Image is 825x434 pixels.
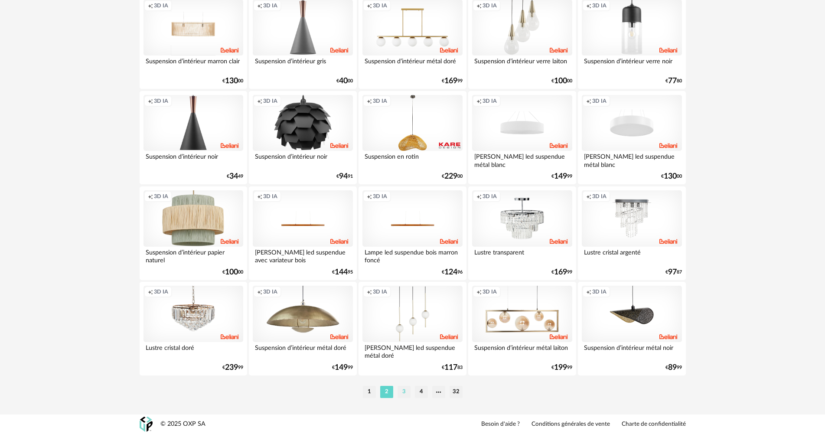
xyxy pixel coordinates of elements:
[335,365,348,371] span: 149
[582,151,682,168] div: [PERSON_NAME] led suspendue métal blanc
[578,282,685,375] a: Creation icon 3D IA Suspension d’intérieur métal noir €8999
[249,282,356,375] a: Creation icon 3D IA Suspension d’intérieur métal doré €14999
[263,98,277,104] span: 3D IA
[140,91,247,185] a: Creation icon 3D IA Suspension d’intérieur noir €3449
[551,78,572,84] div: € 00
[143,151,243,168] div: Suspension d’intérieur noir
[592,288,607,295] span: 3D IA
[359,91,466,185] a: Creation icon 3D IA Suspension en rotin €22900
[472,247,572,264] div: Lustre transparent
[472,342,572,359] div: Suspension d’intérieur métal laiton
[592,2,607,9] span: 3D IA
[586,193,591,200] span: Creation icon
[668,78,677,84] span: 77
[362,151,462,168] div: Suspension en rotin
[444,365,457,371] span: 117
[554,173,567,179] span: 149
[582,342,682,359] div: Suspension d’intérieur métal noir
[586,2,591,9] span: Creation icon
[143,247,243,264] div: Suspension d’intérieur papier naturel
[253,151,352,168] div: Suspension d’intérieur noir
[154,288,168,295] span: 3D IA
[483,2,497,9] span: 3D IA
[227,173,243,179] div: € 49
[339,78,348,84] span: 40
[225,365,238,371] span: 239
[664,173,677,179] span: 130
[335,269,348,275] span: 144
[367,2,372,9] span: Creation icon
[622,421,686,428] a: Charte de confidentialité
[229,173,238,179] span: 34
[373,98,387,104] span: 3D IA
[468,282,576,375] a: Creation icon 3D IA Suspension d’intérieur métal laiton €19999
[154,2,168,9] span: 3D IA
[483,193,497,200] span: 3D IA
[586,98,591,104] span: Creation icon
[444,173,457,179] span: 229
[222,365,243,371] div: € 99
[476,98,482,104] span: Creation icon
[373,2,387,9] span: 3D IA
[483,288,497,295] span: 3D IA
[586,288,591,295] span: Creation icon
[444,78,457,84] span: 169
[359,186,466,280] a: Creation icon 3D IA Lampe led suspendue bois marron foncé €12496
[442,78,463,84] div: € 99
[249,91,356,185] a: Creation icon 3D IA Suspension d’intérieur noir €9491
[336,78,353,84] div: € 00
[148,193,153,200] span: Creation icon
[253,247,352,264] div: [PERSON_NAME] led suspendue avec variateur bois [PERSON_NAME]
[450,386,463,398] li: 32
[442,365,463,371] div: € 83
[532,421,610,428] a: Conditions générales de vente
[668,269,677,275] span: 97
[592,98,607,104] span: 3D IA
[582,247,682,264] div: Lustre cristal argenté
[359,282,466,375] a: Creation icon 3D IA [PERSON_NAME] led suspendue métal doré €11783
[225,269,238,275] span: 100
[140,417,153,432] img: OXP
[253,342,352,359] div: Suspension d’intérieur métal doré
[263,288,277,295] span: 3D IA
[263,193,277,200] span: 3D IA
[554,269,567,275] span: 169
[468,186,576,280] a: Creation icon 3D IA Lustre transparent €16999
[551,365,572,371] div: € 99
[442,173,463,179] div: € 00
[476,288,482,295] span: Creation icon
[257,193,262,200] span: Creation icon
[442,269,463,275] div: € 96
[336,173,353,179] div: € 91
[373,193,387,200] span: 3D IA
[481,421,520,428] a: Besoin d'aide ?
[222,269,243,275] div: € 00
[154,193,168,200] span: 3D IA
[476,2,482,9] span: Creation icon
[257,98,262,104] span: Creation icon
[363,386,376,398] li: 1
[148,288,153,295] span: Creation icon
[367,288,372,295] span: Creation icon
[148,2,153,9] span: Creation icon
[554,78,567,84] span: 100
[476,193,482,200] span: Creation icon
[160,420,205,428] div: © 2025 OXP SA
[665,269,682,275] div: € 87
[225,78,238,84] span: 130
[154,98,168,104] span: 3D IA
[380,386,393,398] li: 2
[398,386,411,398] li: 3
[332,269,353,275] div: € 95
[665,78,682,84] div: € 80
[362,247,462,264] div: Lampe led suspendue bois marron foncé
[222,78,243,84] div: € 00
[661,173,682,179] div: € 00
[554,365,567,371] span: 199
[362,55,462,73] div: Suspension d’intérieur métal doré
[362,342,462,359] div: [PERSON_NAME] led suspendue métal doré
[592,193,607,200] span: 3D IA
[551,173,572,179] div: € 99
[249,186,356,280] a: Creation icon 3D IA [PERSON_NAME] led suspendue avec variateur bois [PERSON_NAME] €14495
[472,55,572,73] div: Suspension d’intérieur verre laiton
